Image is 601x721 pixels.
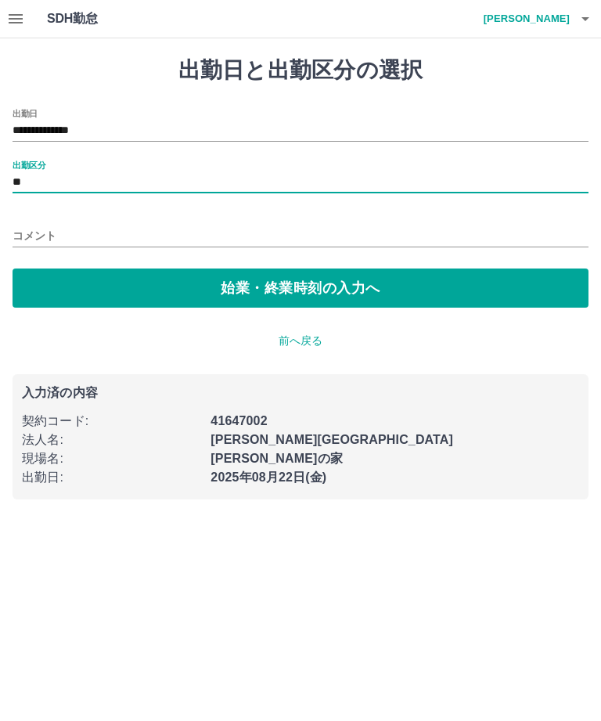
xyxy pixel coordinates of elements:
p: 法人名 : [22,431,201,449]
p: 出勤日 : [22,468,201,487]
p: 入力済の内容 [22,387,579,399]
b: [PERSON_NAME]の家 [211,452,343,465]
b: 41647002 [211,414,267,427]
p: 現場名 : [22,449,201,468]
b: [PERSON_NAME][GEOGRAPHIC_DATA] [211,433,453,446]
p: 前へ戻る [13,333,588,349]
label: 出勤日 [13,107,38,119]
h1: 出勤日と出勤区分の選択 [13,57,588,84]
b: 2025年08月22日(金) [211,470,326,484]
label: 出勤区分 [13,159,45,171]
p: 契約コード : [22,412,201,431]
button: 始業・終業時刻の入力へ [13,269,588,308]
